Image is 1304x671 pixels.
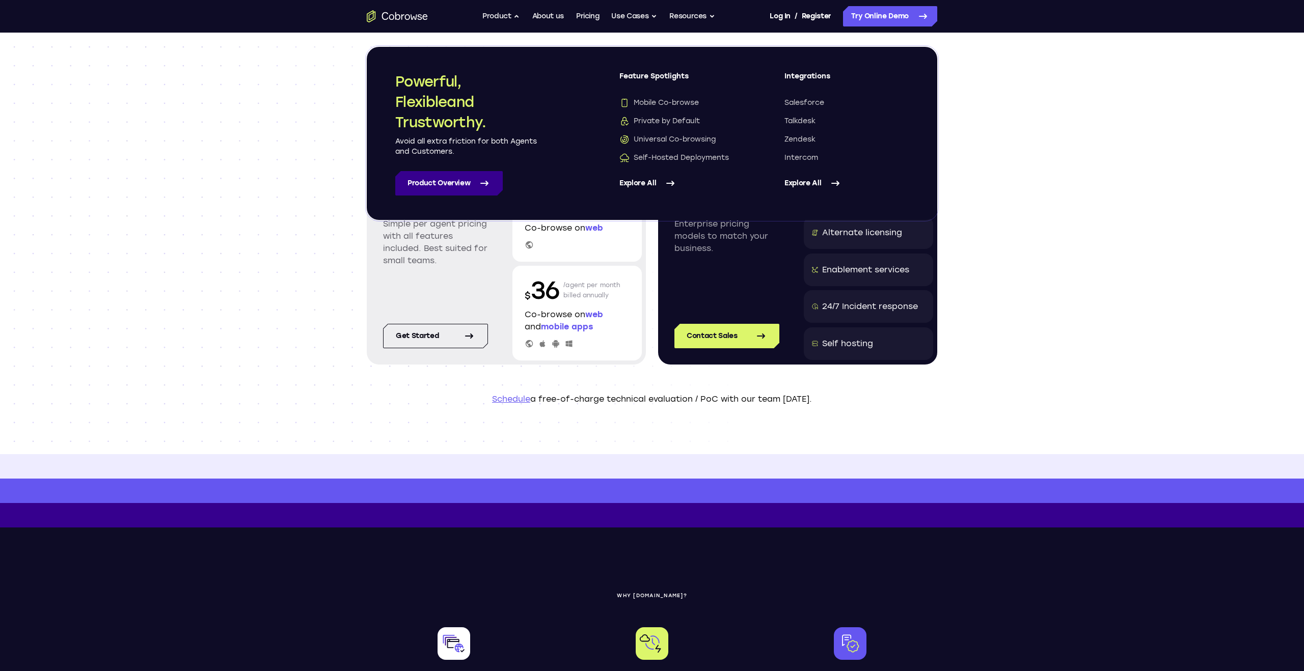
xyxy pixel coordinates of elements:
[541,322,593,331] span: mobile apps
[822,300,918,313] div: 24/7 Incident response
[611,6,657,26] button: Use Cases
[482,6,520,26] button: Product
[585,310,603,319] span: web
[795,10,798,22] span: /
[619,153,744,163] a: Self-Hosted DeploymentsSelf-Hosted Deployments
[674,324,779,348] a: Contact Sales
[619,153,729,163] span: Self-Hosted Deployments
[563,274,620,306] p: /agent per month billed annually
[802,6,831,26] a: Register
[576,6,600,26] a: Pricing
[619,134,744,145] a: Universal Co-browsingUniversal Co-browsing
[525,309,630,333] p: Co-browse on and
[383,218,488,267] p: Simple per agent pricing with all features included. Best suited for small teams.
[585,223,603,233] span: web
[383,324,488,348] a: Get started
[395,71,538,132] h2: Powerful, Flexible and Trustworthy.
[492,394,530,404] a: Schedule
[822,227,902,239] div: Alternate licensing
[784,71,909,90] span: Integrations
[619,116,630,126] img: Private by Default
[784,98,824,108] span: Salesforce
[843,6,937,26] a: Try Online Demo
[784,153,818,163] span: Intercom
[619,71,744,90] span: Feature Spotlights
[619,171,744,195] a: Explore All
[525,274,559,306] p: 36
[525,290,531,301] span: $
[619,98,630,108] img: Mobile Co-browse
[525,222,630,234] p: Co-browse on
[619,116,700,126] span: Private by Default
[822,264,909,276] div: Enablement services
[784,171,909,195] a: Explore All
[367,393,937,405] p: a free-of-charge technical evaluation / PoC with our team [DATE].
[619,98,699,108] span: Mobile Co-browse
[619,98,744,108] a: Mobile Co-browseMobile Co-browse
[784,116,909,126] a: Talkdesk
[784,153,909,163] a: Intercom
[784,116,816,126] span: Talkdesk
[784,134,909,145] a: Zendesk
[619,134,716,145] span: Universal Co-browsing
[784,98,909,108] a: Salesforce
[770,6,790,26] a: Log In
[367,593,937,599] p: WHY [DOMAIN_NAME]?
[395,136,538,157] p: Avoid all extra friction for both Agents and Customers.
[532,6,564,26] a: About us
[395,171,503,195] a: Product Overview
[674,218,779,255] p: Enterprise pricing models to match your business.
[619,153,630,163] img: Self-Hosted Deployments
[784,134,816,145] span: Zendesk
[822,338,873,350] div: Self hosting
[619,134,630,145] img: Universal Co-browsing
[367,10,428,22] a: Go to the home page
[669,6,715,26] button: Resources
[619,116,744,126] a: Private by DefaultPrivate by Default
